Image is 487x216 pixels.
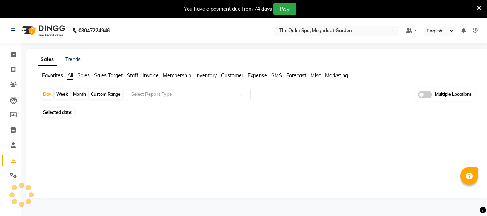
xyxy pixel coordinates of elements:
[273,3,296,15] button: Pay
[286,72,306,79] span: Forecast
[325,72,348,79] span: Marketing
[42,72,63,79] span: Favorites
[127,72,138,79] span: Staff
[184,5,272,13] div: You have a payment due from 74 days
[248,72,267,79] span: Expense
[311,72,321,79] span: Misc
[77,72,90,79] span: Sales
[18,21,67,41] img: logo
[89,89,122,99] div: Custom Range
[78,21,110,41] b: 08047224946
[55,89,70,99] div: Week
[94,72,123,79] span: Sales Target
[41,108,74,117] span: Selected date:
[71,89,88,99] div: Month
[271,72,282,79] span: SMS
[41,89,53,99] div: Day
[435,91,472,98] span: Multiple Locations
[221,72,243,79] span: Customer
[195,72,217,79] span: Inventory
[67,72,73,79] span: All
[65,56,81,63] a: Trends
[143,72,159,79] span: Invoice
[163,72,191,79] span: Membership
[38,53,57,66] a: Sales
